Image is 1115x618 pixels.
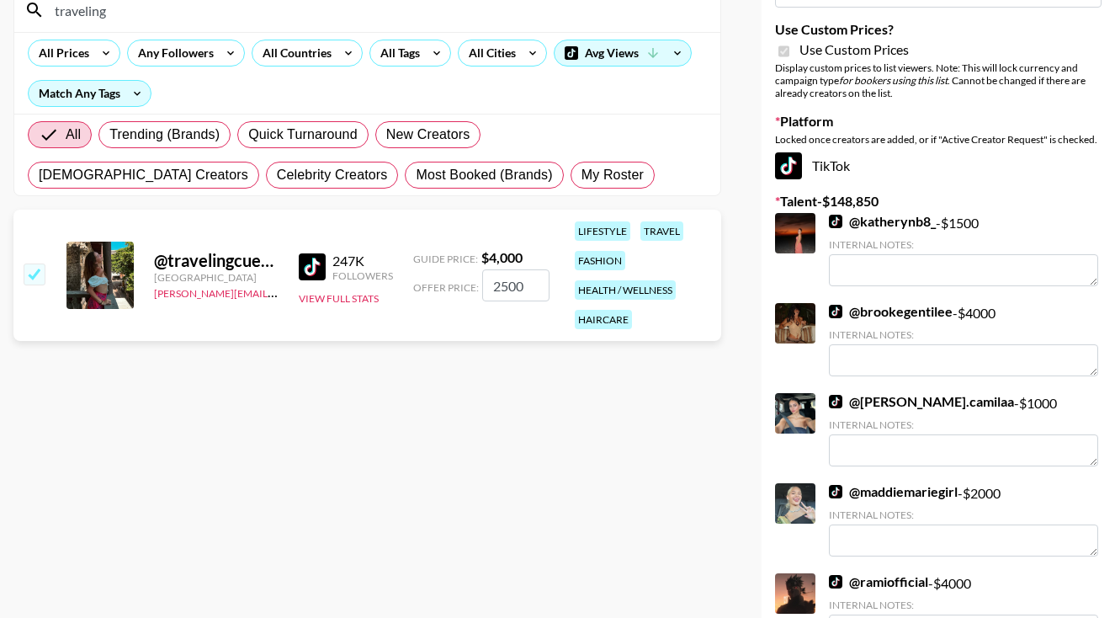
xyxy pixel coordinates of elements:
[775,152,802,179] img: TikTok
[829,303,953,320] a: @brookegentilee
[829,509,1098,521] div: Internal Notes:
[332,269,393,282] div: Followers
[829,393,1014,410] a: @[PERSON_NAME].camilaa
[829,328,1098,341] div: Internal Notes:
[66,125,81,145] span: All
[481,249,523,265] strong: $ 4,000
[829,305,842,318] img: TikTok
[252,40,335,66] div: All Countries
[413,281,479,294] span: Offer Price:
[277,165,388,185] span: Celebrity Creators
[575,251,625,270] div: fashion
[829,485,842,498] img: TikTok
[829,418,1098,431] div: Internal Notes:
[154,284,483,300] a: [PERSON_NAME][EMAIL_ADDRESS][PERSON_NAME][DOMAIN_NAME]
[829,393,1098,466] div: - $ 1000
[799,41,909,58] span: Use Custom Prices
[128,40,217,66] div: Any Followers
[829,215,842,228] img: TikTok
[555,40,691,66] div: Avg Views
[299,253,326,280] img: TikTok
[829,238,1098,251] div: Internal Notes:
[829,395,842,408] img: TikTok
[839,74,948,87] em: for bookers using this list
[829,213,1098,286] div: - $ 1500
[370,40,423,66] div: All Tags
[248,125,358,145] span: Quick Turnaround
[640,221,683,241] div: travel
[413,253,478,265] span: Guide Price:
[775,133,1102,146] div: Locked once creators are added, or if "Active Creator Request" is checked.
[154,250,279,271] div: @ travelingcuervo
[575,280,676,300] div: health / wellness
[829,213,936,230] a: @katherynb8_
[829,303,1098,376] div: - $ 4000
[332,253,393,269] div: 247K
[829,575,842,589] img: TikTok
[39,165,248,185] span: [DEMOGRAPHIC_DATA] Creators
[109,125,220,145] span: Trending (Brands)
[829,573,928,590] a: @ramiofficial
[581,165,644,185] span: My Roster
[775,21,1102,38] label: Use Custom Prices?
[29,81,151,106] div: Match Any Tags
[416,165,552,185] span: Most Booked (Brands)
[299,292,379,305] button: View Full Stats
[829,599,1098,611] div: Internal Notes:
[29,40,93,66] div: All Prices
[459,40,519,66] div: All Cities
[154,271,279,284] div: [GEOGRAPHIC_DATA]
[575,221,630,241] div: lifestyle
[829,483,1098,557] div: - $ 2000
[775,193,1102,210] label: Talent - $ 148,850
[482,269,550,301] input: 4,000
[775,113,1102,130] label: Platform
[775,152,1102,179] div: TikTok
[829,483,958,500] a: @maddiemariegirl
[386,125,470,145] span: New Creators
[775,61,1102,99] div: Display custom prices to list viewers. Note: This will lock currency and campaign type . Cannot b...
[575,310,632,329] div: haircare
